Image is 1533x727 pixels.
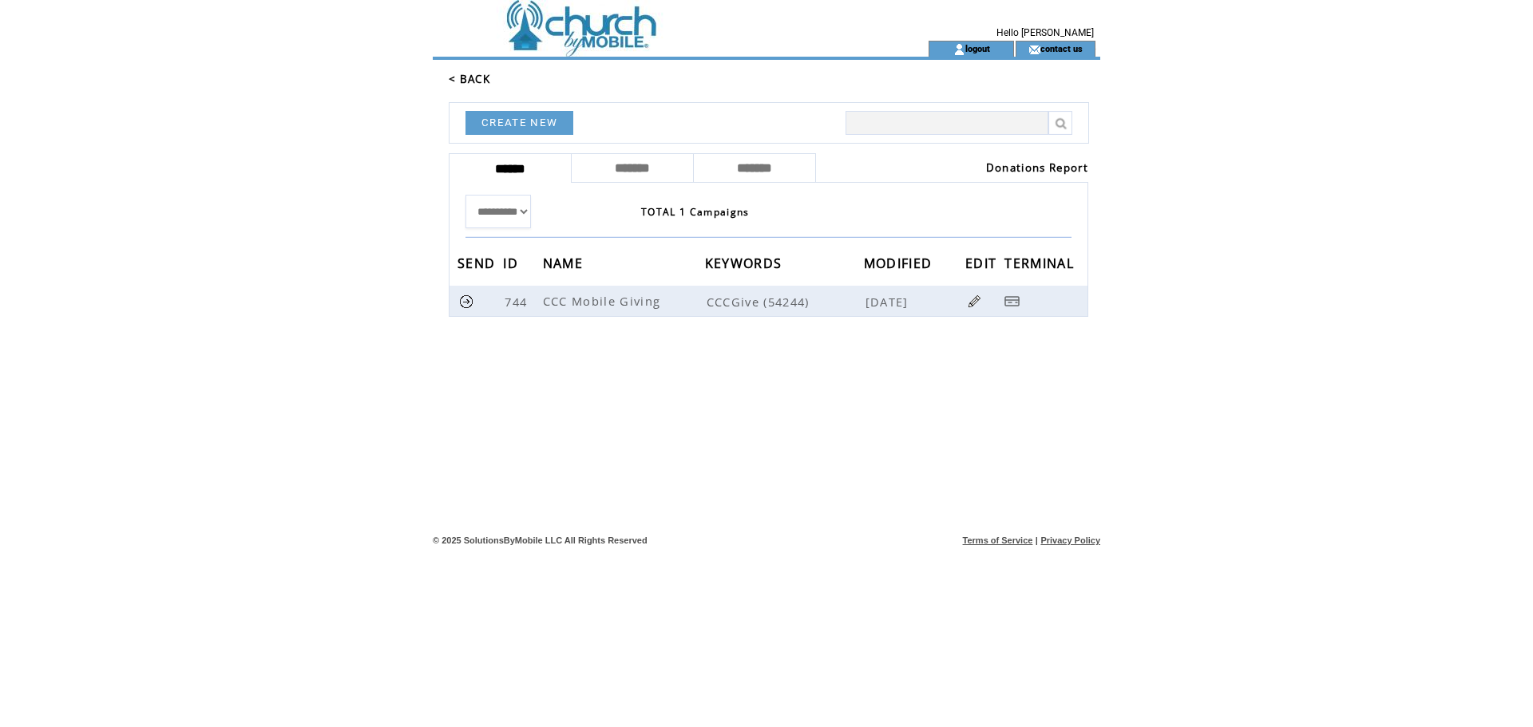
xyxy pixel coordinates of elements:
[1028,43,1040,56] img: contact_us_icon.gif
[963,535,1033,545] a: Terms of Service
[996,27,1094,38] span: Hello [PERSON_NAME]
[458,251,499,280] span: SEND
[1004,251,1078,280] span: TERMINAL
[866,294,913,310] span: [DATE]
[543,293,665,309] span: CCC Mobile Giving
[705,258,786,267] a: KEYWORDS
[543,258,587,267] a: NAME
[503,251,522,280] span: ID
[641,205,750,219] span: TOTAL 1 Campaigns
[503,258,522,267] a: ID
[953,43,965,56] img: account_icon.gif
[986,160,1088,175] a: Donations Report
[543,251,587,280] span: NAME
[433,535,648,545] span: © 2025 SolutionsByMobile LLC All Rights Reserved
[505,294,531,310] span: 744
[1036,535,1038,545] span: |
[705,251,786,280] span: KEYWORDS
[465,111,573,135] a: CREATE NEW
[864,258,937,267] a: MODIFIED
[864,251,937,280] span: MODIFIED
[1040,43,1083,53] a: contact us
[707,294,862,310] span: CCCGive (54244)
[1040,535,1100,545] a: Privacy Policy
[965,43,990,53] a: logout
[449,72,490,86] a: < BACK
[965,251,1000,280] span: EDIT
